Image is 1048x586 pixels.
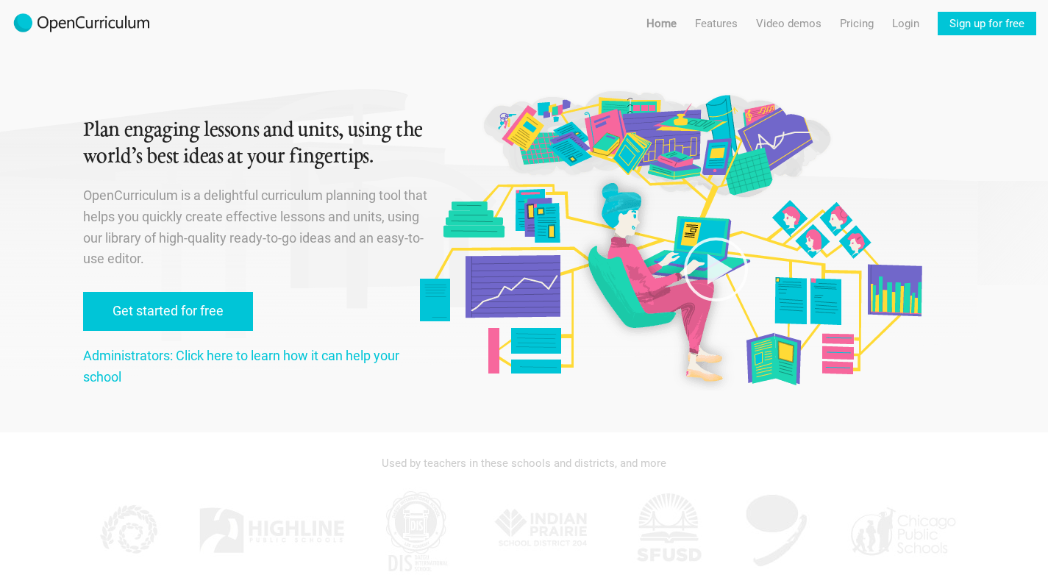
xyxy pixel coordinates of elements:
img: SFUSD.jpg [632,487,705,575]
img: DIS.jpg [379,487,453,575]
p: OpenCurriculum is a delightful curriculum planning tool that helps you quickly create effective l... [83,185,430,270]
a: Home [646,12,677,35]
img: Highline.jpg [198,487,345,575]
img: KPPCS.jpg [90,487,164,575]
img: AGK.jpg [740,487,813,575]
a: Sign up for free [938,12,1036,35]
img: 2017-logo-m.png [12,12,152,35]
a: Pricing [840,12,874,35]
img: CPS.jpg [847,487,958,575]
a: Get started for free [83,292,253,331]
div: Used by teachers in these schools and districts, and more [83,447,966,479]
img: IPSD.jpg [487,487,597,575]
a: Features [695,12,738,35]
h1: Plan engaging lessons and units, using the world’s best ideas at your fingertips. [83,118,430,171]
img: Original illustration by Malisa Suchanya, Oakland, CA (malisasuchanya.com) [414,88,926,390]
a: Login [892,12,919,35]
a: Video demos [756,12,821,35]
a: Administrators: Click here to learn how it can help your school [83,348,399,385]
